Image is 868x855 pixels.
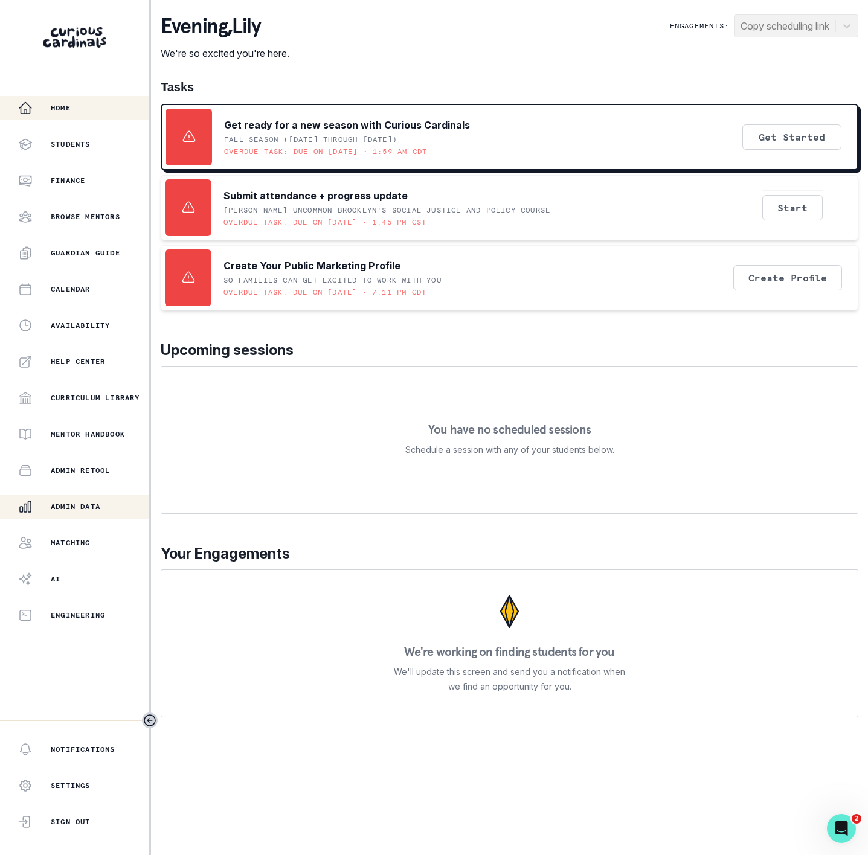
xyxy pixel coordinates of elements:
p: AI [51,574,60,584]
p: Admin Data [51,502,100,511]
p: Upcoming sessions [161,339,858,361]
p: Students [51,139,91,149]
p: Notifications [51,745,115,754]
button: Create Profile [733,265,842,290]
p: evening , Lily [161,14,289,39]
p: We're working on finding students for you [404,645,614,658]
p: Overdue task: Due on [DATE] • 7:11 PM CDT [223,287,426,297]
p: Schedule a session with any of your students below. [405,443,614,457]
p: Admin Retool [51,466,110,475]
p: Finance [51,176,85,185]
p: Browse Mentors [51,212,120,222]
p: Your Engagements [161,543,858,565]
button: Get Started [742,124,841,150]
p: Overdue task: Due on [DATE] • 1:59 AM CDT [224,147,427,156]
p: Help Center [51,357,105,367]
p: Home [51,103,71,113]
img: Curious Cardinals Logo [43,27,106,48]
p: SO FAMILIES CAN GET EXCITED TO WORK WITH YOU [223,275,442,285]
iframe: Intercom live chat [827,814,856,843]
p: Engagements: [670,21,729,31]
p: [PERSON_NAME] UNCOMMON Brooklyn's Social Justice and Policy Course [223,205,550,215]
p: We'll update this screen and send you a notification when we find an opportunity for you. [394,665,626,694]
p: We're so excited you're here. [161,46,289,60]
p: Curriculum Library [51,393,140,403]
button: Toggle sidebar [142,712,158,728]
p: Engineering [51,610,105,620]
button: Start [762,195,823,220]
h1: Tasks [161,80,858,94]
p: Settings [51,781,91,790]
p: Submit attendance + progress update [223,188,408,203]
p: Matching [51,538,91,548]
p: You have no scheduled sessions [428,423,591,435]
p: Sign Out [51,817,91,827]
p: Calendar [51,284,91,294]
p: Create Your Public Marketing Profile [223,258,400,273]
p: Get ready for a new season with Curious Cardinals [224,118,470,132]
p: Mentor Handbook [51,429,125,439]
p: Fall Season ([DATE] through [DATE]) [224,135,397,144]
p: Availability [51,321,110,330]
p: Overdue task: Due on [DATE] • 1:45 PM CST [223,217,426,227]
p: Guardian Guide [51,248,120,258]
span: 2 [852,814,861,824]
